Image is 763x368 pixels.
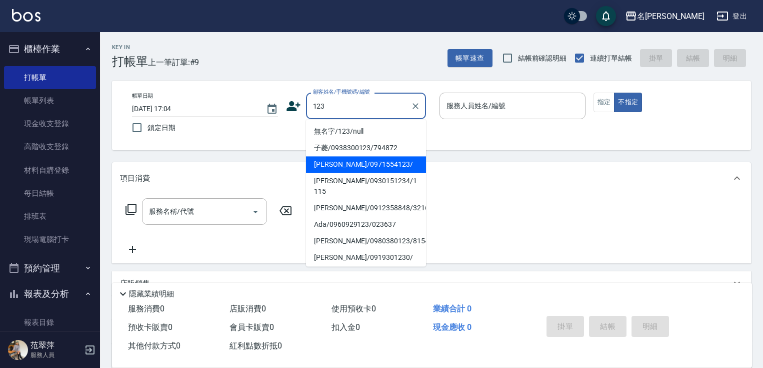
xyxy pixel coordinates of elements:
span: 預收卡販賣 0 [128,322,172,332]
span: 紅利點數折抵 0 [229,341,282,350]
span: 連續打單結帳 [590,53,632,64]
a: 現金收支登錄 [4,112,96,135]
span: 扣入金 0 [331,322,360,332]
a: 高階收支登錄 [4,135,96,158]
span: 鎖定日期 [147,123,175,133]
a: 打帳單 [4,66,96,89]
img: Person [8,340,28,360]
a: 報表目錄 [4,311,96,334]
li: 子菱/0938300123/794872 [306,140,426,156]
a: 現場電腦打卡 [4,228,96,251]
button: 報表及分析 [4,281,96,307]
span: 使用預收卡 0 [331,304,376,313]
span: 現金應收 0 [433,322,471,332]
li: [PERSON_NAME]/0919301230/ [306,249,426,266]
span: 上一筆訂單:#9 [148,56,199,69]
a: 材料自購登錄 [4,159,96,182]
div: 店販銷售 [112,271,751,295]
button: save [596,6,616,26]
span: 其他付款方式 0 [128,341,180,350]
div: 名[PERSON_NAME] [637,10,704,23]
p: 項目消費 [120,173,150,184]
button: 櫃檯作業 [4,36,96,62]
p: 服務人員 [30,350,81,359]
button: Choose date, selected date is 2025-09-08 [260,97,284,121]
a: 排班表 [4,205,96,228]
button: 不指定 [614,93,642,112]
h2: Key In [112,44,148,51]
span: 會員卡販賣 0 [229,322,274,332]
li: [PERSON_NAME]/0971554123/ [306,156,426,173]
input: YYYY/MM/DD hh:mm [132,101,256,117]
li: [PERSON_NAME]/0930151234/1-115 [306,173,426,200]
span: 服務消費 0 [128,304,164,313]
li: Ada/0960929123/023637 [306,216,426,233]
label: 顧客姓名/手機號碼/編號 [313,88,370,96]
li: 無名字/123/null [306,123,426,140]
a: 每日結帳 [4,182,96,205]
button: 指定 [593,93,615,112]
div: 項目消費 [112,162,751,194]
span: 結帳前確認明細 [518,53,567,64]
button: 帳單速查 [447,49,492,68]
button: Open [247,204,263,220]
p: 店販銷售 [120,278,150,289]
label: 帳單日期 [132,92,153,100]
li: [PERSON_NAME]/0980380123/815467 [306,233,426,249]
button: 預約管理 [4,255,96,281]
button: Clear [408,99,422,113]
a: 帳單列表 [4,89,96,112]
li: [PERSON_NAME]/0912358848/321631 [306,200,426,216]
li: 謝小姐/1234567890/965746 [306,266,426,282]
h5: 范翠萍 [30,340,81,350]
img: Logo [12,9,40,22]
p: 隱藏業績明細 [129,289,174,299]
button: 名[PERSON_NAME] [621,6,708,27]
button: 登出 [712,7,751,26]
span: 店販消費 0 [229,304,266,313]
h3: 打帳單 [112,55,148,69]
span: 業績合計 0 [433,304,471,313]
